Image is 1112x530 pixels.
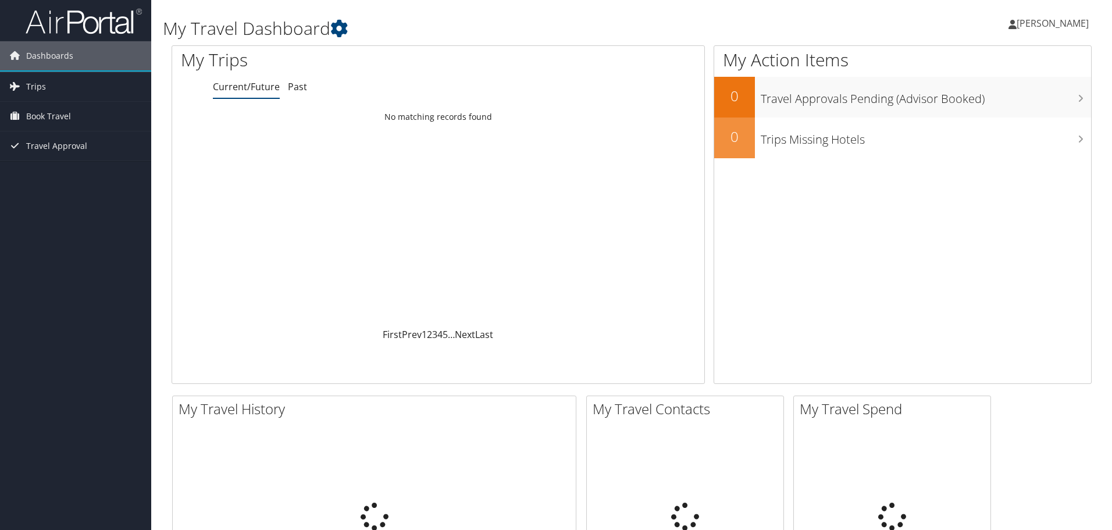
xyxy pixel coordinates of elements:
a: 2 [427,328,432,341]
span: Book Travel [26,102,71,131]
img: airportal-logo.png [26,8,142,35]
h2: 0 [714,86,755,106]
a: 1 [422,328,427,341]
span: Trips [26,72,46,101]
a: Current/Future [213,80,280,93]
td: No matching records found [172,106,704,127]
a: First [383,328,402,341]
h3: Trips Missing Hotels [761,126,1091,148]
a: 5 [443,328,448,341]
a: Prev [402,328,422,341]
a: Next [455,328,475,341]
h2: 0 [714,127,755,147]
h2: My Travel Contacts [593,399,783,419]
a: Last [475,328,493,341]
h2: My Travel History [179,399,576,419]
h3: Travel Approvals Pending (Advisor Booked) [761,85,1091,107]
a: 0Travel Approvals Pending (Advisor Booked) [714,77,1091,118]
h1: My Travel Dashboard [163,16,788,41]
a: [PERSON_NAME] [1008,6,1100,41]
a: 0Trips Missing Hotels [714,118,1091,158]
span: Dashboards [26,41,73,70]
h1: My Trips [181,48,474,72]
a: 4 [437,328,443,341]
a: 3 [432,328,437,341]
h1: My Action Items [714,48,1091,72]
span: Travel Approval [26,131,87,161]
span: … [448,328,455,341]
span: [PERSON_NAME] [1017,17,1089,30]
a: Past [288,80,307,93]
h2: My Travel Spend [800,399,990,419]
